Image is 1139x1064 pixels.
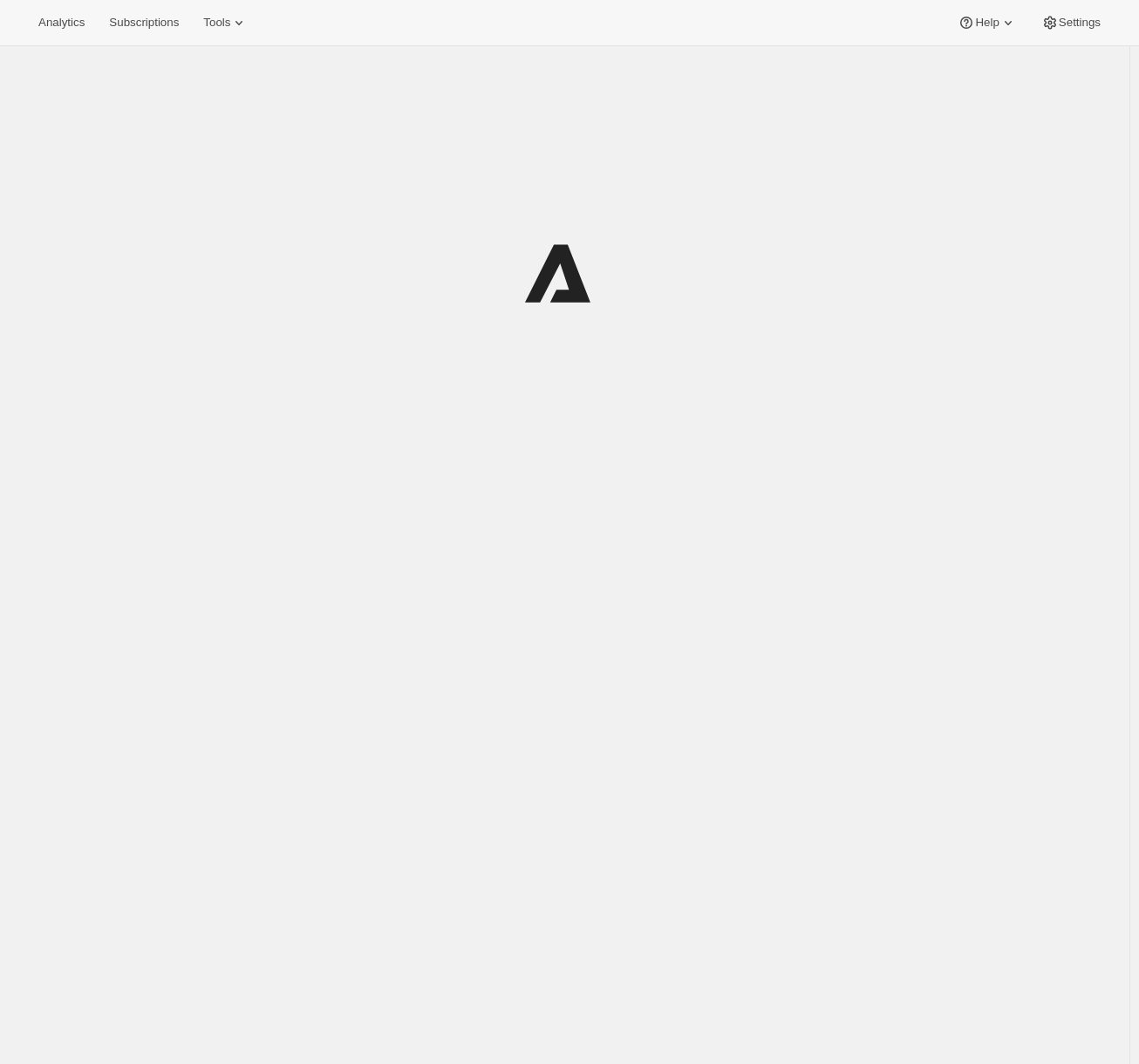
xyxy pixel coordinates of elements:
span: Subscriptions [109,16,179,30]
button: Tools [193,10,258,35]
span: Tools [203,16,230,30]
span: Settings [1059,16,1101,30]
button: Analytics [28,10,95,35]
span: Analytics [38,16,85,30]
button: Help [947,10,1026,35]
button: Settings [1031,10,1111,35]
span: Help [975,16,999,30]
button: Subscriptions [99,10,189,35]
